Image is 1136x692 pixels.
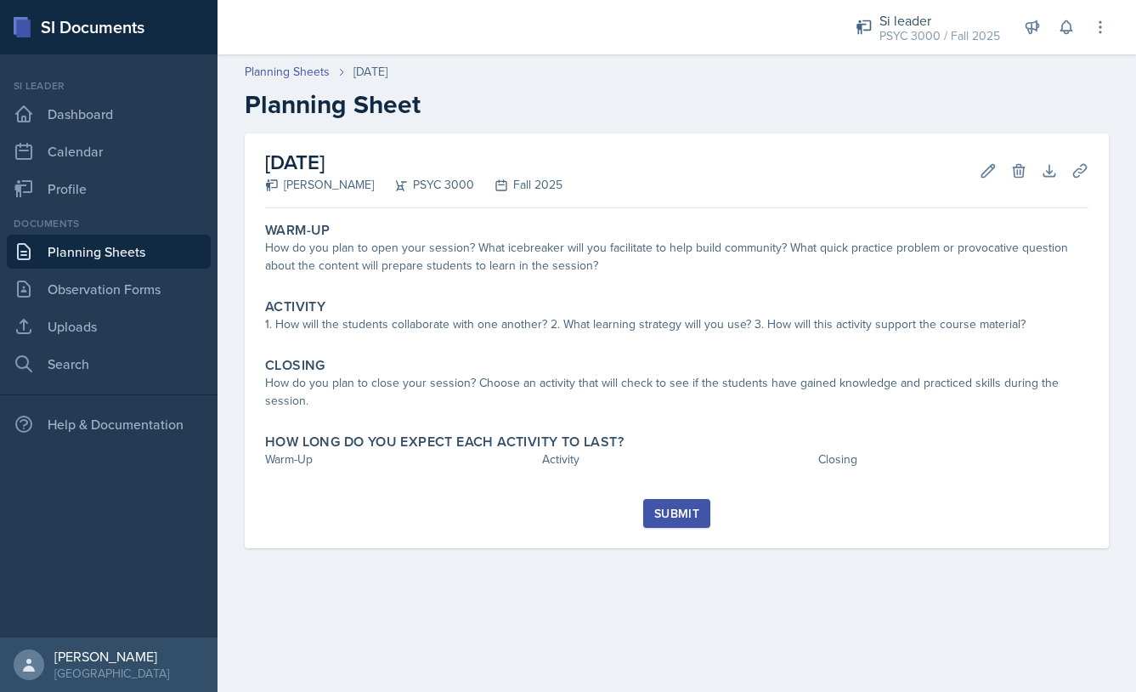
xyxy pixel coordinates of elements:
div: 1. How will the students collaborate with one another? 2. What learning strategy will you use? 3.... [265,315,1088,333]
button: Submit [643,499,710,528]
div: Fall 2025 [474,176,562,194]
a: Profile [7,172,211,206]
div: Closing [818,451,1088,468]
h2: Planning Sheet [245,89,1109,120]
div: Help & Documentation [7,407,211,441]
a: Planning Sheets [7,235,211,269]
h2: [DATE] [265,147,562,178]
a: Observation Forms [7,272,211,306]
a: Planning Sheets [245,63,330,81]
div: PSYC 3000 [374,176,474,194]
div: PSYC 3000 / Fall 2025 [879,27,1000,45]
label: Warm-Up [265,222,331,239]
div: How do you plan to close your session? Choose an activity that will check to see if the students ... [265,374,1088,410]
div: [DATE] [353,63,387,81]
label: Activity [265,298,325,315]
div: Submit [654,507,699,520]
div: Activity [542,451,812,468]
label: How long do you expect each activity to last? [265,434,624,451]
div: Si leader [7,78,211,94]
a: Dashboard [7,97,211,131]
div: [PERSON_NAME] [54,648,169,665]
a: Search [7,347,211,381]
div: [PERSON_NAME] [265,176,374,194]
div: Si leader [879,10,1000,31]
div: Documents [7,216,211,231]
a: Calendar [7,134,211,168]
div: Warm-Up [265,451,535,468]
div: [GEOGRAPHIC_DATA] [54,665,169,682]
div: How do you plan to open your session? What icebreaker will you facilitate to help build community... [265,239,1088,275]
label: Closing [265,357,325,374]
a: Uploads [7,309,211,343]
